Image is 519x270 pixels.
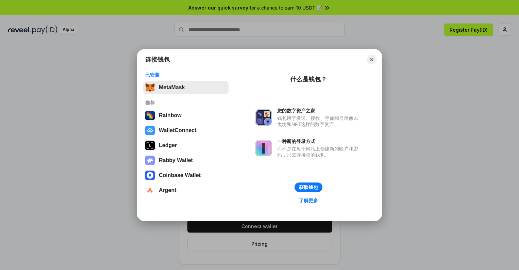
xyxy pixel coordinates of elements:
div: 已安装 [145,72,227,78]
button: Ledger [143,139,229,152]
img: svg+xml,%3Csvg%20xmlns%3D%22http%3A%2F%2Fwww.w3.org%2F2000%2Fsvg%22%20width%3D%2228%22%20height%3... [145,141,155,150]
button: Rabby Wallet [143,154,229,167]
h1: 连接钱包 [145,55,170,64]
img: svg+xml,%3Csvg%20width%3D%22120%22%20height%3D%22120%22%20viewBox%3D%220%200%20120%20120%22%20fil... [145,111,155,120]
img: svg+xml,%3Csvg%20xmlns%3D%22http%3A%2F%2Fwww.w3.org%2F2000%2Fsvg%22%20fill%3D%22none%22%20viewBox... [145,156,155,165]
div: 而不是在每个网站上创建新的账户和密码，只需连接您的钱包。 [277,146,362,158]
div: 什么是钱包？ [290,75,327,83]
img: svg+xml,%3Csvg%20fill%3D%22none%22%20height%3D%2233%22%20viewBox%3D%220%200%2035%2033%22%20width%... [145,83,155,92]
a: 了解更多 [295,196,322,205]
div: 钱包用于发送、接收、存储和显示像以太坊和NFT这样的数字资产。 [277,115,362,127]
div: Argent [159,187,177,193]
img: svg+xml,%3Csvg%20width%3D%2228%22%20height%3D%2228%22%20viewBox%3D%220%200%2028%2028%22%20fill%3D... [145,171,155,180]
img: svg+xml,%3Csvg%20width%3D%2228%22%20height%3D%2228%22%20viewBox%3D%220%200%2028%2028%22%20fill%3D... [145,126,155,135]
div: 获取钱包 [299,184,318,190]
div: Ledger [159,142,177,148]
div: Rabby Wallet [159,157,193,163]
div: WalletConnect [159,127,197,133]
img: svg+xml,%3Csvg%20xmlns%3D%22http%3A%2F%2Fwww.w3.org%2F2000%2Fsvg%22%20fill%3D%22none%22%20viewBox... [255,109,272,126]
div: 您的数字资产之家 [277,108,362,114]
div: 推荐 [145,100,227,106]
button: Coinbase Wallet [143,169,229,182]
div: Rainbow [159,112,182,118]
button: Close [367,55,376,64]
button: Rainbow [143,109,229,122]
img: svg+xml,%3Csvg%20width%3D%2228%22%20height%3D%2228%22%20viewBox%3D%220%200%2028%2028%22%20fill%3D... [145,186,155,195]
button: 获取钱包 [295,182,322,192]
button: WalletConnect [143,124,229,137]
div: MetaMask [159,84,185,91]
button: Argent [143,184,229,197]
div: 了解更多 [299,197,318,204]
div: Coinbase Wallet [159,172,201,178]
img: svg+xml,%3Csvg%20xmlns%3D%22http%3A%2F%2Fwww.w3.org%2F2000%2Fsvg%22%20fill%3D%22none%22%20viewBox... [255,140,272,156]
div: 一种新的登录方式 [277,138,362,144]
button: MetaMask [143,81,229,94]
